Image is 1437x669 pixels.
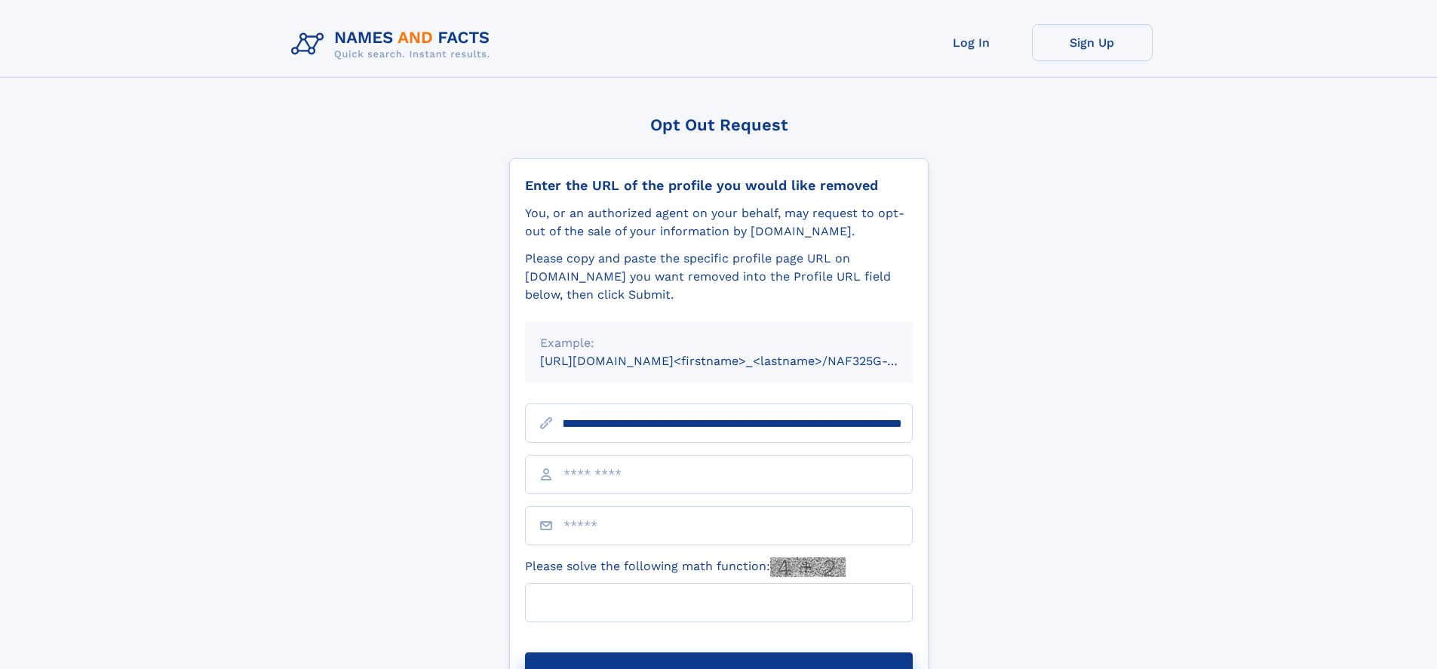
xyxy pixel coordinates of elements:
[540,354,941,368] small: [URL][DOMAIN_NAME]<firstname>_<lastname>/NAF325G-xxxxxxxx
[509,115,929,134] div: Opt Out Request
[525,250,913,304] div: Please copy and paste the specific profile page URL on [DOMAIN_NAME] you want removed into the Pr...
[1032,24,1153,61] a: Sign Up
[285,24,502,65] img: Logo Names and Facts
[540,334,898,352] div: Example:
[525,204,913,241] div: You, or an authorized agent on your behalf, may request to opt-out of the sale of your informatio...
[525,557,846,577] label: Please solve the following math function:
[525,177,913,194] div: Enter the URL of the profile you would like removed
[911,24,1032,61] a: Log In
